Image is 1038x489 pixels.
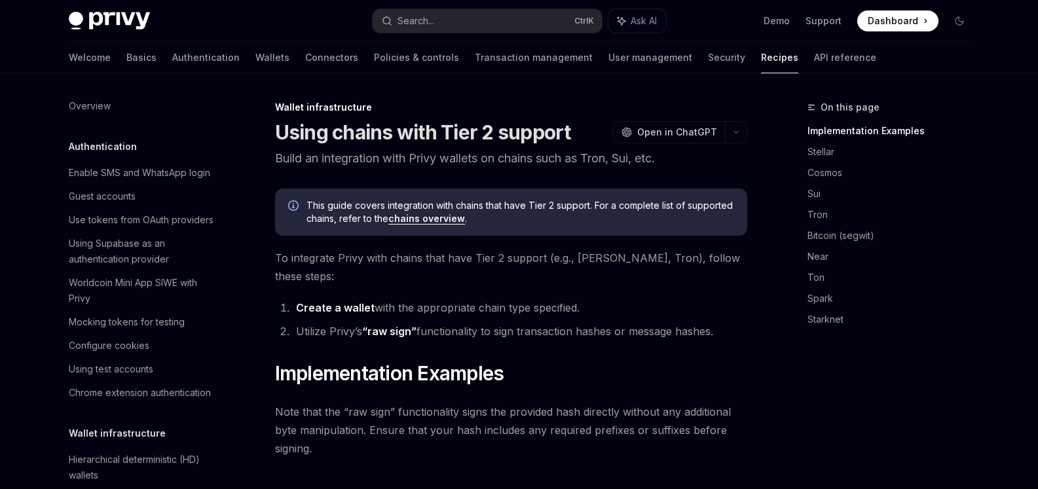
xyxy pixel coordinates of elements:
span: Implementation Examples [275,361,504,385]
li: Utilize Privy’s functionality to sign transaction hashes or message hashes. [292,322,747,340]
div: Search... [398,13,434,29]
svg: Info [288,200,301,213]
h5: Authentication [69,139,137,154]
a: “raw sign” [362,325,417,338]
a: API reference [814,42,876,73]
h1: Using chains with Tier 2 support [275,120,571,144]
span: Ctrl K [574,16,594,26]
button: Toggle dark mode [949,10,970,31]
a: Stellar [807,141,980,162]
span: Dashboard [868,14,918,27]
a: Basics [126,42,157,73]
div: Wallet infrastructure [275,101,747,114]
a: Hierarchical deterministic (HD) wallets [58,448,226,487]
a: Security [708,42,745,73]
a: Create a wallet [296,301,375,315]
div: Using test accounts [69,361,153,377]
span: On this page [821,100,880,115]
span: This guide covers integration with chains that have Tier 2 support. For a complete list of suppor... [306,199,734,225]
div: Enable SMS and WhatsApp login [69,165,210,181]
a: Worldcoin Mini App SIWE with Privy [58,271,226,310]
a: Wallets [255,42,289,73]
div: Configure cookies [69,338,149,353]
span: Ask AI [631,14,657,27]
button: Ask AI [608,9,666,33]
a: Bitcoin (segwit) [807,225,980,246]
a: Use tokens from OAuth providers [58,208,226,232]
a: Spark [807,288,980,309]
span: Open in ChatGPT [637,126,717,139]
span: Note that the “raw sign” functionality signs the provided hash directly without any additional by... [275,403,747,458]
a: Using Supabase as an authentication provider [58,232,226,271]
div: Use tokens from OAuth providers [69,212,213,228]
a: Configure cookies [58,334,226,357]
a: Ton [807,267,980,288]
a: Welcome [69,42,111,73]
a: Cosmos [807,162,980,183]
div: Using Supabase as an authentication provider [69,236,218,267]
button: Open in ChatGPT [613,121,725,143]
a: Enable SMS and WhatsApp login [58,161,226,185]
a: User management [608,42,692,73]
p: Build an integration with Privy wallets on chains such as Tron, Sui, etc. [275,149,747,168]
a: Using test accounts [58,357,226,381]
a: Connectors [305,42,358,73]
a: Implementation Examples [807,120,980,141]
a: Mocking tokens for testing [58,310,226,334]
a: Authentication [172,42,240,73]
div: Hierarchical deterministic (HD) wallets [69,452,218,483]
h5: Wallet infrastructure [69,426,166,441]
div: Chrome extension authentication [69,385,211,401]
div: Guest accounts [69,189,136,204]
a: Transaction management [475,42,593,73]
span: To integrate Privy with chains that have Tier 2 support (e.g., [PERSON_NAME], Tron), follow these... [275,249,747,285]
li: with the appropriate chain type specified. [292,299,747,317]
img: dark logo [69,12,150,30]
a: Policies & controls [374,42,459,73]
div: Mocking tokens for testing [69,314,185,330]
a: Overview [58,94,226,118]
button: Search...CtrlK [373,9,602,33]
a: Sui [807,183,980,204]
a: Dashboard [857,10,938,31]
a: Chrome extension authentication [58,381,226,405]
div: Overview [69,98,111,114]
a: Tron [807,204,980,225]
a: chains overview [388,213,465,225]
div: Worldcoin Mini App SIWE with Privy [69,275,218,306]
a: Recipes [761,42,798,73]
a: Guest accounts [58,185,226,208]
a: Near [807,246,980,267]
a: Demo [764,14,790,27]
a: Support [806,14,842,27]
a: Starknet [807,309,980,330]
